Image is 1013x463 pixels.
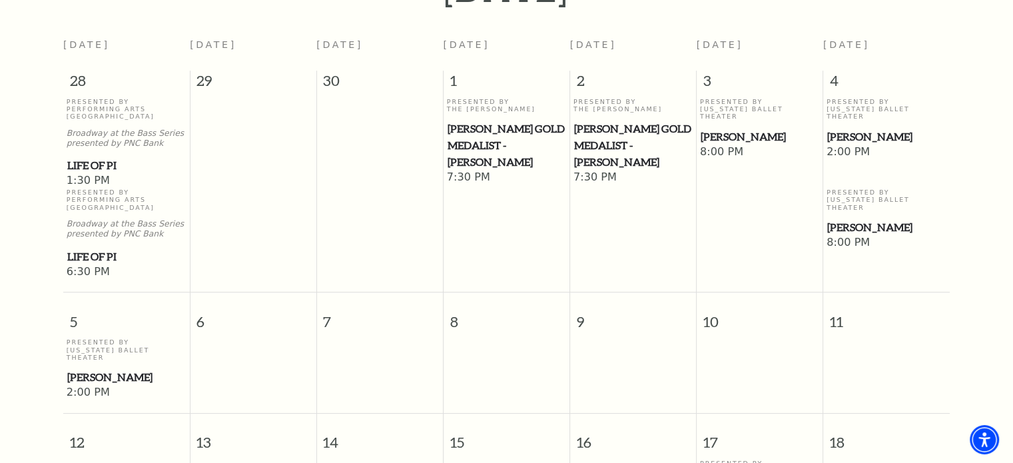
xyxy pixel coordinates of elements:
span: [PERSON_NAME] [67,369,186,386]
p: Presented By [US_STATE] Ballet Theater [67,338,186,361]
p: Presented By [US_STATE] Ballet Theater [827,189,946,211]
p: Broadway at the Bass Series presented by PNC Bank [67,219,186,239]
span: 10 [697,292,823,338]
p: Presented By Performing Arts [GEOGRAPHIC_DATA] [67,189,186,211]
span: 4 [823,71,950,97]
span: 12 [63,414,190,460]
span: 7 [317,292,443,338]
p: Presented By The [PERSON_NAME] [447,98,567,113]
p: Presented By [US_STATE] Ballet Theater [827,98,946,121]
span: [DATE] [697,39,743,50]
span: 2:00 PM [67,386,186,400]
span: Life of Pi [67,157,186,174]
span: 1 [444,71,569,97]
span: 14 [317,414,443,460]
span: 9 [570,292,696,338]
span: 2:00 PM [827,145,946,160]
span: [DATE] [190,39,236,50]
span: [DATE] [443,39,490,50]
span: [PERSON_NAME] [827,219,946,236]
span: 13 [190,414,316,460]
span: 7:30 PM [573,171,693,185]
span: 8:00 PM [700,145,820,160]
span: [PERSON_NAME] Gold Medalist - [PERSON_NAME] [448,121,566,170]
span: [DATE] [63,39,110,50]
span: Life of Pi [67,248,186,265]
span: [DATE] [570,39,617,50]
p: Broadway at the Bass Series presented by PNC Bank [67,129,186,149]
p: Presented By [US_STATE] Ballet Theater [700,98,820,121]
span: 7:30 PM [447,171,567,185]
span: 16 [570,414,696,460]
span: 8 [444,292,569,338]
span: 5 [63,292,190,338]
span: [DATE] [823,39,870,50]
span: 17 [697,414,823,460]
span: 28 [63,71,190,97]
span: 30 [317,71,443,97]
div: Accessibility Menu [970,425,999,454]
span: 29 [190,71,316,97]
p: Presented By Performing Arts [GEOGRAPHIC_DATA] [67,98,186,121]
span: 2 [570,71,696,97]
span: 1:30 PM [67,174,186,189]
span: 3 [697,71,823,97]
span: 15 [444,414,569,460]
span: [PERSON_NAME] [701,129,819,145]
p: Presented By The [PERSON_NAME] [573,98,693,113]
span: [PERSON_NAME] [827,129,946,145]
span: 11 [823,292,950,338]
span: [DATE] [316,39,363,50]
span: 6 [190,292,316,338]
span: 18 [823,414,950,460]
span: 6:30 PM [67,265,186,280]
span: 8:00 PM [827,236,946,250]
span: [PERSON_NAME] Gold Medalist - [PERSON_NAME] [574,121,693,170]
